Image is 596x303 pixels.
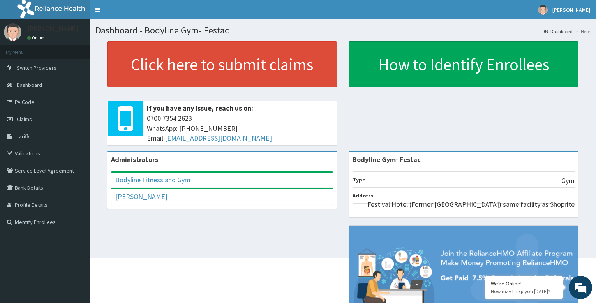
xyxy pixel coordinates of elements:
span: 0700 7354 2623 WhatsApp: [PHONE_NUMBER] Email: [147,113,333,143]
img: User Image [4,23,21,41]
span: Claims [17,116,32,123]
b: Address [353,192,374,199]
p: Gym [561,176,575,186]
span: Dashboard [17,81,42,88]
a: [PERSON_NAME] [115,192,168,201]
a: Online [27,35,46,41]
span: Tariffs [17,133,31,140]
p: Festival Hotel (Former [GEOGRAPHIC_DATA]) same facility as Shoprite [367,199,575,210]
div: We're Online! [491,280,557,287]
strong: Bodyline Gym- Festac [353,155,421,164]
img: User Image [538,5,548,15]
a: Click here to submit claims [107,41,337,87]
li: Here [573,28,590,35]
p: How may I help you today? [491,288,557,295]
h1: Dashboard - Bodyline Gym- Festac [95,25,590,35]
b: Administrators [111,155,158,164]
a: Dashboard [544,28,573,35]
b: If you have any issue, reach us on: [147,104,253,113]
span: [PERSON_NAME] [552,6,590,13]
a: [EMAIL_ADDRESS][DOMAIN_NAME] [165,134,272,143]
a: How to Identify Enrollees [349,41,578,87]
p: [PERSON_NAME] [27,25,78,32]
a: Bodyline Fitness and Gym [115,175,190,184]
b: Type [353,176,365,183]
span: Switch Providers [17,64,56,71]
